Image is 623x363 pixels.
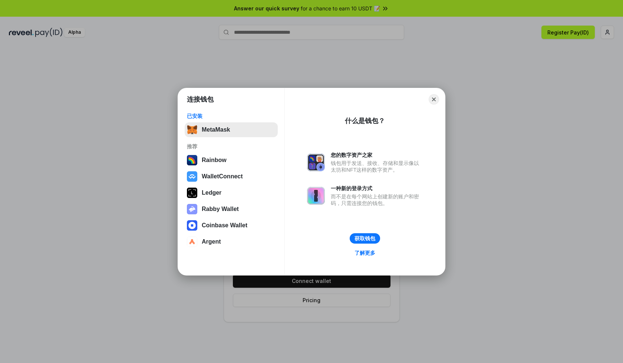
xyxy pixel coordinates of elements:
[350,233,380,244] button: 获取钱包
[187,113,276,119] div: 已安装
[187,171,197,182] img: svg+xml,%3Csvg%20width%3D%2228%22%20height%3D%2228%22%20viewBox%3D%220%200%2028%2028%22%20fill%3D...
[187,143,276,150] div: 推荐
[185,234,278,249] button: Argent
[185,202,278,217] button: Rabby Wallet
[202,157,227,164] div: Rainbow
[187,95,214,104] h1: 连接钱包
[355,250,375,256] div: 了解更多
[187,155,197,165] img: svg+xml,%3Csvg%20width%3D%22120%22%20height%3D%22120%22%20viewBox%3D%220%200%20120%20120%22%20fil...
[429,94,439,105] button: Close
[350,248,380,258] a: 了解更多
[185,218,278,233] button: Coinbase Wallet
[187,188,197,198] img: svg+xml,%3Csvg%20xmlns%3D%22http%3A%2F%2Fwww.w3.org%2F2000%2Fsvg%22%20width%3D%2228%22%20height%3...
[187,204,197,214] img: svg+xml,%3Csvg%20xmlns%3D%22http%3A%2F%2Fwww.w3.org%2F2000%2Fsvg%22%20fill%3D%22none%22%20viewBox...
[187,125,197,135] img: svg+xml,%3Csvg%20fill%3D%22none%22%20height%3D%2233%22%20viewBox%3D%220%200%2035%2033%22%20width%...
[355,235,375,242] div: 获取钱包
[307,187,325,205] img: svg+xml,%3Csvg%20xmlns%3D%22http%3A%2F%2Fwww.w3.org%2F2000%2Fsvg%22%20fill%3D%22none%22%20viewBox...
[307,154,325,171] img: svg+xml,%3Csvg%20xmlns%3D%22http%3A%2F%2Fwww.w3.org%2F2000%2Fsvg%22%20fill%3D%22none%22%20viewBox...
[331,193,423,207] div: 而不是在每个网站上创建新的账户和密码，只需连接您的钱包。
[331,160,423,173] div: 钱包用于发送、接收、存储和显示像以太坊和NFT这样的数字资产。
[202,238,221,245] div: Argent
[187,220,197,231] img: svg+xml,%3Csvg%20width%3D%2228%22%20height%3D%2228%22%20viewBox%3D%220%200%2028%2028%22%20fill%3D...
[187,237,197,247] img: svg+xml,%3Csvg%20width%3D%2228%22%20height%3D%2228%22%20viewBox%3D%220%200%2028%2028%22%20fill%3D...
[185,169,278,184] button: WalletConnect
[185,153,278,168] button: Rainbow
[202,206,239,212] div: Rabby Wallet
[331,152,423,158] div: 您的数字资产之家
[202,222,247,229] div: Coinbase Wallet
[185,122,278,137] button: MetaMask
[202,173,243,180] div: WalletConnect
[202,126,230,133] div: MetaMask
[185,185,278,200] button: Ledger
[345,116,385,125] div: 什么是钱包？
[331,185,423,192] div: 一种新的登录方式
[202,189,221,196] div: Ledger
